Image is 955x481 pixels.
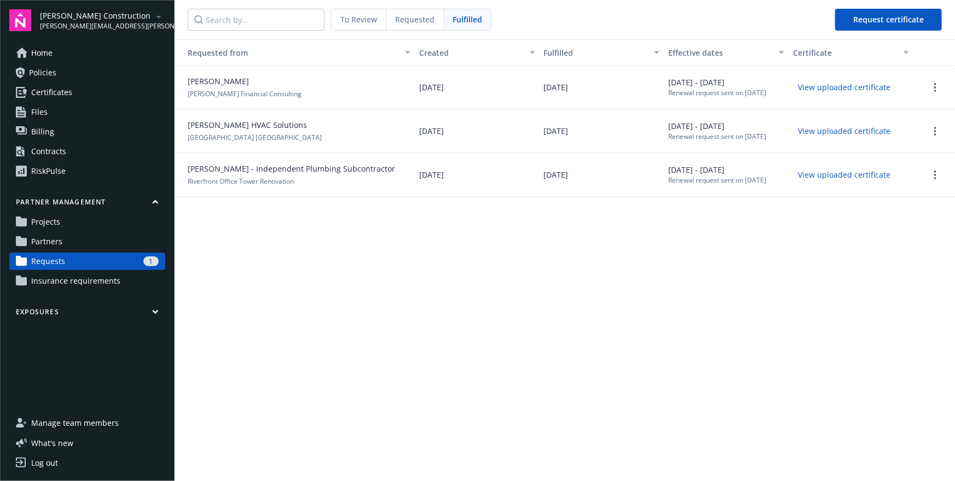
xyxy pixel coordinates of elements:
button: View uploaded certificate [793,166,895,183]
span: What ' s new [31,437,73,449]
button: Request certificate [835,9,942,31]
div: Renewal request sent on [DATE] [668,88,766,97]
img: navigator-logo.svg [9,9,31,31]
a: Home [9,44,165,62]
a: Partners [9,233,165,250]
button: What's new [9,437,91,449]
span: Home [31,44,53,62]
span: Insurance requirements [31,272,120,290]
a: more [929,125,942,138]
div: Renewal request sent on [DATE] [668,175,766,185]
div: Log out [31,454,58,472]
button: Created [415,39,540,66]
span: [DATE] [419,125,444,137]
a: Certificates [9,84,165,101]
span: [DATE] [544,169,569,180]
button: Certificate [789,39,913,66]
button: View uploaded certificate [793,122,895,139]
div: Fulfilled [544,47,648,58]
a: Contracts [9,143,165,160]
span: Requests [31,253,65,270]
span: [PERSON_NAME] Construction [40,10,152,21]
button: View uploaded certificate [793,79,895,96]
span: Certificates [31,84,72,101]
a: Manage team members [9,414,165,432]
div: Created [419,47,523,58]
div: Requested from [179,47,398,58]
div: Certificate [793,47,897,58]
div: RiskPulse [31,162,66,180]
span: [PERSON_NAME][EMAIL_ADDRESS][PERSON_NAME][DOMAIN_NAME] [40,21,152,31]
span: Partners [31,233,62,250]
a: Requests1 [9,253,165,270]
span: [GEOGRAPHIC_DATA] [GEOGRAPHIC_DATA] [179,133,322,142]
div: Contracts [31,143,66,160]
span: Fulfilled [453,14,482,25]
span: To Review [340,14,377,25]
span: [PERSON_NAME] - Independent Plumbing Subcontractor [179,163,395,174]
a: Policies [9,64,165,81]
button: Fulfilled [540,39,664,66]
button: [PERSON_NAME] Construction[PERSON_NAME][EMAIL_ADDRESS][PERSON_NAME][DOMAIN_NAME]arrowDropDown [40,9,165,31]
div: [DATE] - [DATE] [668,164,766,185]
span: [DATE] [544,125,569,137]
span: Projects [31,213,60,231]
div: [DATE] - [DATE] [668,77,766,97]
a: arrowDropDown [152,10,165,23]
a: more [929,81,942,94]
span: Billing [31,123,54,140]
a: more [929,168,942,181]
a: Insurance requirements [9,272,165,290]
span: [PERSON_NAME] HVAC Solutions [179,119,322,131]
span: [PERSON_NAME] [179,75,302,87]
span: [DATE] [419,169,444,180]
span: Policies [29,64,56,81]
span: [DATE] [419,81,444,93]
div: [DATE] - [DATE] [668,120,766,141]
span: Manage team members [31,414,119,432]
span: Files [31,103,48,121]
input: Search by... [188,9,325,31]
div: Renewal request sent on [DATE] [668,132,766,141]
a: RiskPulse [9,162,165,180]
button: Partner management [9,197,165,211]
a: Files [9,103,165,121]
span: Request certificate [853,14,924,25]
span: [PERSON_NAME] Financial Consulting [179,89,302,98]
div: 1 [143,256,159,266]
span: [DATE] [544,81,569,93]
button: Effective dates [664,39,789,66]
a: Projects [9,213,165,231]
span: Requested [395,14,435,25]
button: Exposures [9,307,165,321]
div: Effective dates [668,47,772,58]
span: Riverfront Office Tower Renovation [179,177,395,186]
a: Billing [9,123,165,140]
